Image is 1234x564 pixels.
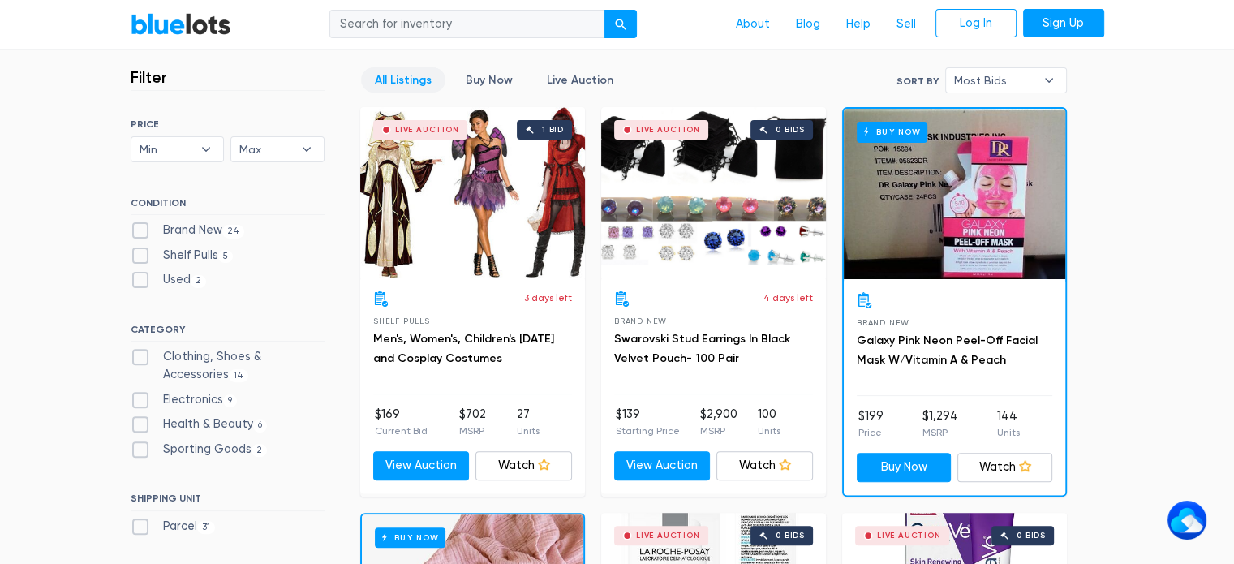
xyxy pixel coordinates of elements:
[222,225,245,238] span: 24
[616,406,680,438] li: $139
[375,424,428,438] p: Current Bid
[131,67,167,87] h3: Filter
[223,394,238,407] span: 9
[884,9,929,40] a: Sell
[858,407,884,440] li: $199
[833,9,884,40] a: Help
[360,107,585,278] a: Live Auction 1 bid
[857,122,927,142] h6: Buy Now
[997,425,1020,440] p: Units
[997,407,1020,440] li: 144
[614,316,667,325] span: Brand New
[373,451,470,480] a: View Auction
[1017,532,1046,540] div: 0 bids
[452,67,527,93] a: Buy Now
[131,12,231,36] a: BlueLots
[776,532,805,540] div: 0 bids
[131,271,207,289] label: Used
[458,424,485,438] p: MSRP
[542,126,564,134] div: 1 bid
[131,247,234,265] label: Shelf Pulls
[189,137,223,161] b: ▾
[1023,9,1104,38] a: Sign Up
[614,451,711,480] a: View Auction
[131,324,325,342] h6: CATEGORY
[131,441,268,459] label: Sporting Goods
[458,406,485,438] li: $702
[776,126,805,134] div: 0 bids
[191,275,207,288] span: 2
[252,444,268,457] span: 2
[131,391,238,409] label: Electronics
[922,407,958,440] li: $1,294
[896,74,939,88] label: Sort By
[131,415,268,433] label: Health & Beauty
[131,518,216,536] label: Parcel
[636,126,700,134] div: Live Auction
[857,334,1038,367] a: Galaxy Pink Neon Peel-Off Facial Mask W/Vitamin A & Peach
[957,453,1052,482] a: Watch
[857,453,952,482] a: Buy Now
[1032,68,1066,93] b: ▾
[131,222,245,239] label: Brand New
[758,406,780,438] li: 100
[763,291,813,305] p: 4 days left
[723,9,783,40] a: About
[700,406,737,438] li: $2,900
[616,424,680,438] p: Starting Price
[131,493,325,510] h6: SHIPPING UNIT
[131,348,325,383] label: Clothing, Shoes & Accessories
[253,419,268,432] span: 6
[614,332,790,365] a: Swarovski Stud Earrings In Black Velvet Pouch- 100 Pair
[601,107,826,278] a: Live Auction 0 bids
[361,67,445,93] a: All Listings
[290,137,324,161] b: ▾
[218,250,234,263] span: 5
[524,291,572,305] p: 3 days left
[517,424,540,438] p: Units
[783,9,833,40] a: Blog
[373,332,554,365] a: Men's, Women's, Children's [DATE] and Cosplay Costumes
[197,521,216,534] span: 31
[533,67,627,93] a: Live Auction
[375,406,428,438] li: $169
[858,425,884,440] p: Price
[877,532,941,540] div: Live Auction
[758,424,780,438] p: Units
[373,316,430,325] span: Shelf Pulls
[329,10,605,39] input: Search for inventory
[636,532,700,540] div: Live Auction
[935,9,1017,38] a: Log In
[844,109,1065,279] a: Buy Now
[239,137,293,161] span: Max
[517,406,540,438] li: 27
[954,68,1035,93] span: Most Bids
[395,126,459,134] div: Live Auction
[700,424,737,438] p: MSRP
[131,197,325,215] h6: CONDITION
[716,451,813,480] a: Watch
[140,137,193,161] span: Min
[922,425,958,440] p: MSRP
[131,118,325,130] h6: PRICE
[375,527,445,548] h6: Buy Now
[475,451,572,480] a: Watch
[857,318,909,327] span: Brand New
[229,369,249,382] span: 14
